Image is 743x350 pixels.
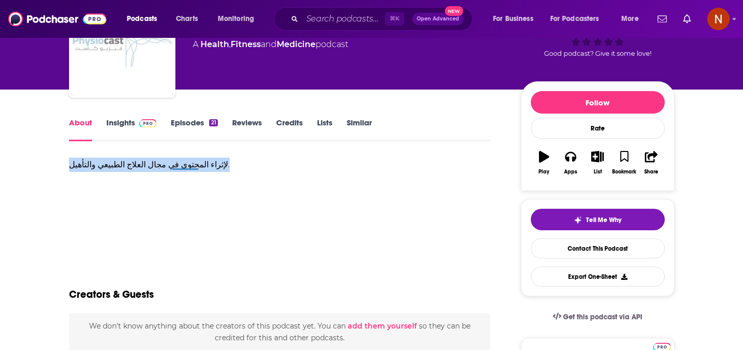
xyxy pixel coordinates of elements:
span: Open Advanced [417,16,459,21]
button: Bookmark [611,144,638,181]
div: Share [644,169,658,175]
span: We don't know anything about the creators of this podcast yet . You can so they can be credited f... [89,321,470,342]
button: Apps [557,144,584,181]
a: About [69,118,92,141]
span: Logged in as AdelNBM [707,8,730,30]
div: Apps [564,169,577,175]
img: tell me why sparkle [574,216,582,224]
span: Good podcast? Give it some love! [544,50,651,57]
div: لإثراء المحتوى في مجال العلاج الطبيعي والتأهيل. [69,158,491,172]
button: List [584,144,611,181]
span: Tell Me Why [586,216,621,224]
img: Podchaser Pro [139,119,157,127]
a: Medicine [277,39,316,49]
span: For Business [493,12,533,26]
button: open menu [120,11,170,27]
span: , [229,39,231,49]
a: Show notifications dropdown [679,10,695,28]
a: Health [200,39,229,49]
img: Podchaser - Follow, Share and Rate Podcasts [8,9,106,29]
a: Contact This Podcast [531,238,665,258]
button: open menu [544,11,614,27]
a: Similar [347,118,372,141]
a: Show notifications dropdown [654,10,671,28]
div: Bookmark [612,169,636,175]
span: Charts [176,12,198,26]
a: Lists [317,118,332,141]
button: Share [638,144,664,181]
a: Get this podcast via API [545,304,651,330]
button: tell me why sparkleTell Me Why [531,209,665,230]
div: Search podcasts, credits, & more... [284,7,482,31]
button: Open AdvancedNew [412,13,464,25]
div: List [594,169,602,175]
span: Monitoring [218,12,254,26]
span: Get this podcast via API [563,313,642,321]
span: ⌘ K [385,12,404,26]
button: Show profile menu [707,8,730,30]
a: Reviews [232,118,262,141]
a: Episodes21 [171,118,217,141]
button: Export One-Sheet [531,267,665,287]
button: open menu [211,11,267,27]
span: Podcasts [127,12,157,26]
button: open menu [614,11,651,27]
button: Follow [531,91,665,114]
a: Fitness [231,39,261,49]
button: open menu [486,11,546,27]
button: Play [531,144,557,181]
a: Charts [169,11,204,27]
div: 21 [209,119,217,126]
h2: Creators & Guests [69,288,154,301]
a: InsightsPodchaser Pro [106,118,157,141]
div: Rate [531,118,665,139]
input: Search podcasts, credits, & more... [302,11,385,27]
img: User Profile [707,8,730,30]
div: Play [538,169,549,175]
a: Credits [276,118,303,141]
span: New [445,6,463,16]
span: More [621,12,639,26]
span: For Podcasters [550,12,599,26]
span: and [261,39,277,49]
div: A podcast [193,38,348,51]
button: add them yourself [348,322,417,330]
